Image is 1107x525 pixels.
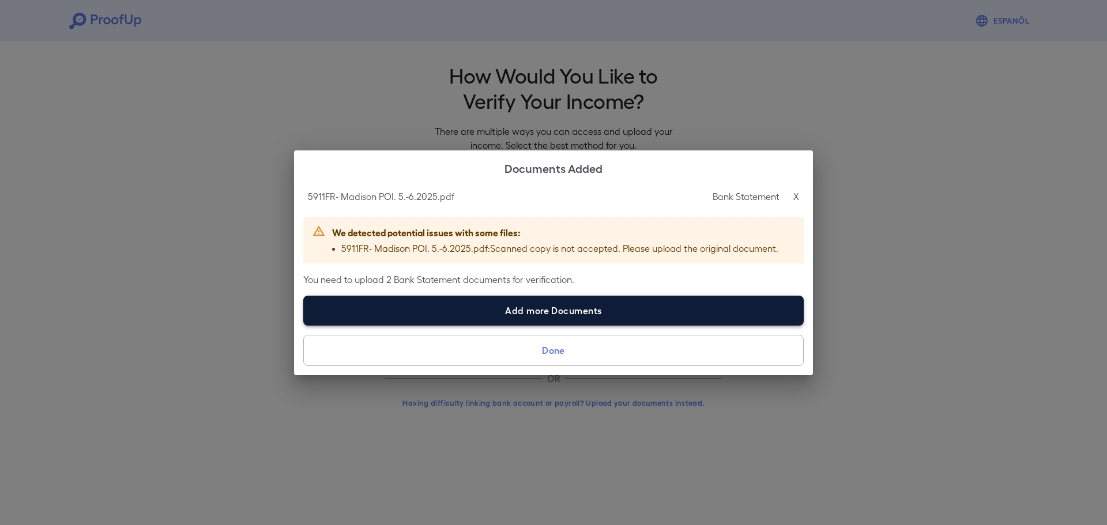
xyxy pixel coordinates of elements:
[303,335,804,366] button: Done
[303,273,804,286] p: You need to upload 2 Bank Statement documents for verification.
[303,296,804,326] label: Add more Documents
[713,190,780,203] p: Bank Statement
[341,241,778,255] p: 5911FR- Madison POI. 5.-6.2025.pdf : Scanned copy is not accepted. Please upload the original doc...
[294,150,813,185] h2: Documents Added
[793,190,799,203] p: X
[332,225,778,239] p: We detected potential issues with some files:
[308,190,454,203] p: 5911FR- Madison POI. 5.-6.2025.pdf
